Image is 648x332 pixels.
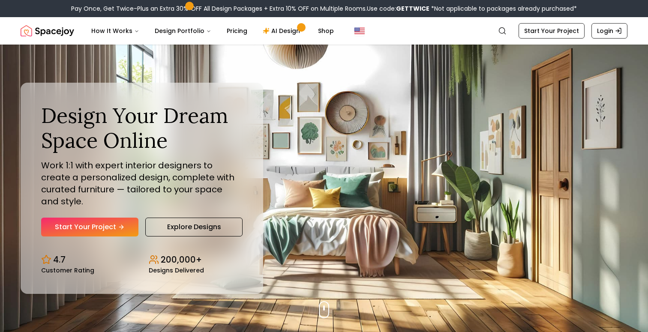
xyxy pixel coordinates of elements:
button: Design Portfolio [148,22,218,39]
a: Start Your Project [519,23,585,39]
nav: Global [21,17,627,45]
a: AI Design [256,22,309,39]
p: 200,000+ [161,254,202,266]
button: How It Works [84,22,146,39]
a: Start Your Project [41,218,138,236]
p: Work 1:1 with expert interior designers to create a personalized design, complete with curated fu... [41,159,243,207]
nav: Main [84,22,341,39]
div: Pay Once, Get Twice-Plus an Extra 30% OFF All Design Packages + Extra 10% OFF on Multiple Rooms. [71,4,577,13]
h1: Design Your Dream Space Online [41,103,243,153]
div: Design stats [41,247,243,273]
small: Customer Rating [41,267,94,273]
span: *Not applicable to packages already purchased* [429,4,577,13]
a: Shop [311,22,341,39]
b: GETTWICE [396,4,429,13]
img: Spacejoy Logo [21,22,74,39]
small: Designs Delivered [149,267,204,273]
span: Use code: [367,4,429,13]
img: United States [354,26,365,36]
p: 4.7 [53,254,66,266]
a: Spacejoy [21,22,74,39]
a: Login [591,23,627,39]
a: Explore Designs [145,218,243,236]
a: Pricing [220,22,254,39]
